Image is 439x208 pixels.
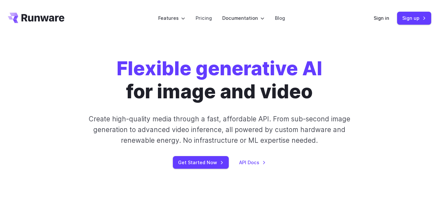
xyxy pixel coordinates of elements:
label: Documentation [222,14,265,22]
a: Sign in [374,14,389,22]
h1: for image and video [117,57,322,103]
label: Features [158,14,185,22]
a: API Docs [239,159,266,166]
a: Go to / [8,13,64,23]
strong: Flexible generative AI [117,57,322,80]
a: Sign up [397,12,431,24]
a: Get Started Now [173,156,229,169]
a: Blog [275,14,285,22]
a: Pricing [196,14,212,22]
p: Create high-quality media through a fast, affordable API. From sub-second image generation to adv... [84,114,355,146]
